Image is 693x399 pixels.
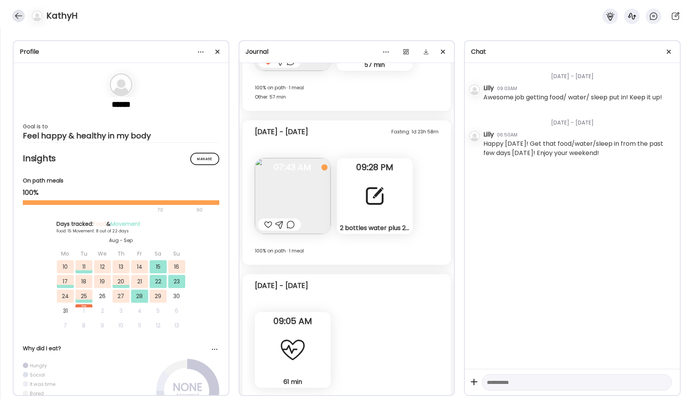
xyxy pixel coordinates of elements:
div: 30 [168,290,185,303]
div: Th [113,247,130,260]
div: Hungry [30,362,47,369]
div: 14 [131,260,148,273]
div: 61 min [258,378,328,386]
div: [DATE] - [DATE] [483,109,674,130]
div: 90 [196,205,203,215]
div: Happy [DATE]! Get that food/water/sleep in from the past few days [DATE]! Enjoy your weekend! [483,139,674,158]
div: 8 [75,319,92,332]
div: 18 [75,275,92,288]
div: 21 [131,275,148,288]
div: 13 [168,319,185,332]
div: Manage [190,153,219,165]
div: 09:03AM [497,85,517,92]
div: Journal [246,47,448,56]
div: 2 [94,304,111,317]
div: 3 [113,304,130,317]
div: 29 [150,290,167,303]
div: Days tracked: & [56,220,186,228]
h4: KathyH [46,10,78,22]
div: 9 [94,319,111,332]
div: Feel happy & healthy in my body [23,131,219,140]
div: On path meals [23,177,219,185]
div: Tu [75,247,92,260]
div: [DATE] - [DATE] [255,281,308,290]
div: It was time [30,381,55,387]
div: 24 [57,290,74,303]
div: 12 [150,319,167,332]
div: 22 [150,275,167,288]
img: bg-avatar-default.svg [32,10,43,21]
div: Aug - Sep [56,237,186,244]
div: 100% on path · 1 meal Other: 57 min [255,83,439,102]
div: 11 [131,319,148,332]
div: 7 [57,319,74,332]
div: Sa [150,247,167,260]
div: 4 [131,304,148,317]
div: 13 [113,260,130,273]
span: Food [93,220,106,228]
div: 12 [94,260,111,273]
div: Lilly [483,130,494,139]
div: 15 [150,260,167,273]
div: 23 [168,275,185,288]
div: 2 bottles water plus 2 glasses. Lunch: turkey lunchmeat with cheese and toast. Smoothie with lett... [340,224,410,232]
div: 70 [23,205,194,215]
div: 16 [168,260,185,273]
span: 09:05 AM [255,318,331,325]
div: Awesome job getting food/ water/ sleep put in! Keep it up! [483,93,662,102]
div: 26 [94,290,111,303]
div: Goal is to [23,122,219,131]
div: Sep [75,304,92,307]
div: 25 [75,290,92,303]
span: 09:28 PM [337,164,413,171]
div: 100% on path · 1 meal [255,246,439,256]
div: Fr [131,247,148,260]
div: 10 [57,260,74,273]
div: 6 [168,304,185,317]
div: 11 [75,260,92,273]
div: Chat [471,47,674,56]
div: 5 [150,304,167,317]
h2: Insights [23,153,219,164]
div: Su [168,247,185,260]
div: 17 [57,275,74,288]
span: 07:43 AM [255,164,331,171]
div: 57 min [340,61,410,69]
div: 10 [113,319,130,332]
div: Lilly [483,84,494,93]
img: bg-avatar-default.svg [469,131,480,142]
div: 19 [94,275,111,288]
div: 100% [23,188,219,197]
div: Social [30,372,45,378]
div: 20 [113,275,130,288]
div: Bored [30,390,44,397]
div: Food: 15 Movement: 8 out of 22 days [56,228,186,234]
div: 06:50AM [497,131,517,138]
div: Mo [57,247,74,260]
div: [DATE] - [DATE] [483,63,674,84]
div: We [94,247,111,260]
div: 27 [113,290,130,303]
span: Movement [111,220,140,228]
div: NONE [168,383,207,392]
div: Why did I eat? [23,344,219,353]
div: 28 [131,290,148,303]
div: Fasting: 1d 23h 58m [391,127,439,136]
div: Profile [20,47,222,56]
img: bg-avatar-default.svg [469,84,480,95]
div: 1 [75,304,92,317]
div: [DATE] - [DATE] [255,127,308,136]
div: 31 [57,304,74,317]
img: bg-avatar-default.svg [109,73,133,96]
img: images%2FMTny8fGZ1zOH0uuf6Y6gitpLC3h1%2F1MkmZnx1K4xOIxE2nvpe%2FAc70gy120h9PQ2jrbWiH_240 [255,158,331,234]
